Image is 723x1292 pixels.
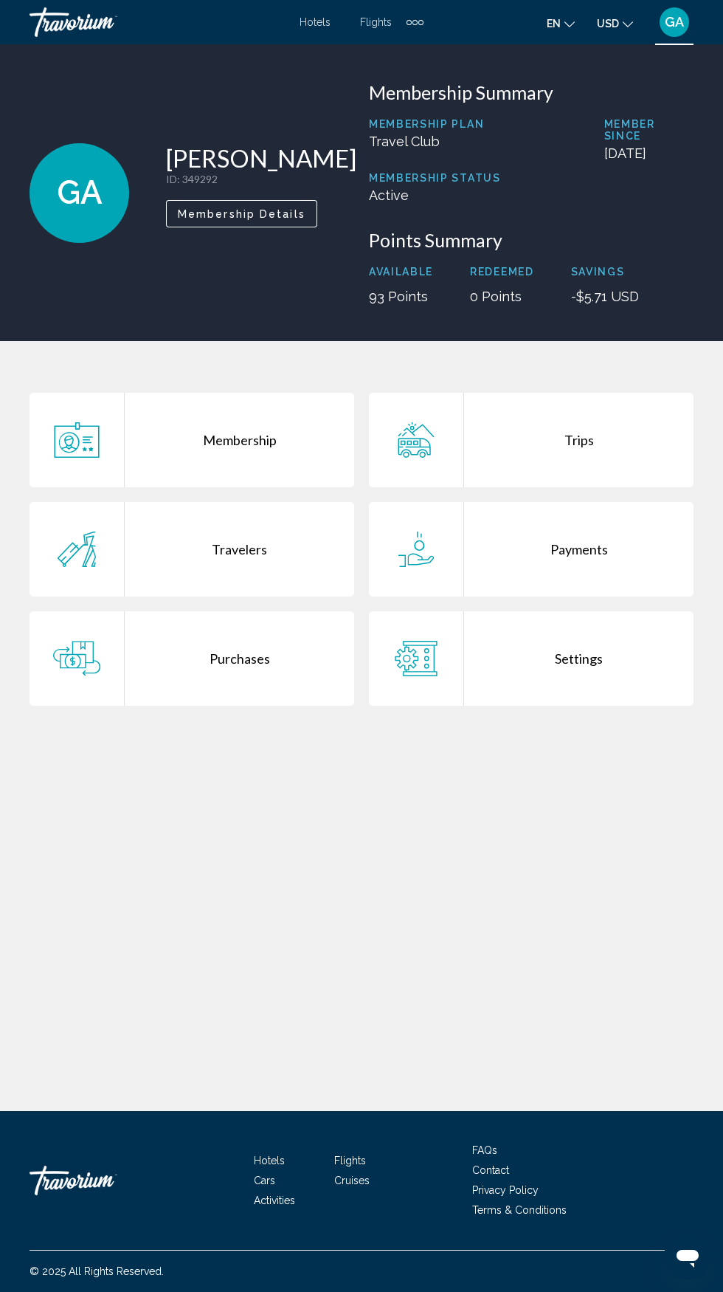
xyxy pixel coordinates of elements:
[655,7,693,38] button: User Menu
[665,15,684,30] span: GA
[472,1164,509,1176] a: Contact
[125,393,354,487] div: Membership
[254,1195,295,1206] a: Activities
[30,502,354,597] a: Travelers
[547,13,575,34] button: Change language
[166,200,317,227] button: Membership Details
[571,289,639,304] p: -$5.71 USD
[472,1204,567,1216] a: Terms & Conditions
[470,289,533,304] p: 0 Points
[166,204,317,220] a: Membership Details
[254,1155,285,1166] a: Hotels
[369,611,693,706] a: Settings
[369,502,693,597] a: Payments
[369,81,693,103] h3: Membership Summary
[30,611,354,706] a: Purchases
[334,1175,370,1186] a: Cruises
[604,118,693,142] p: Member Since
[547,18,561,30] span: en
[369,172,501,184] p: Membership Status
[178,208,305,220] span: Membership Details
[369,229,693,251] h3: Points Summary
[166,173,356,185] p: : 349292
[166,143,356,173] h1: [PERSON_NAME]
[369,266,433,278] p: Available
[664,1233,711,1280] iframe: Кнопка запуска окна обмена сообщениями
[597,18,619,30] span: USD
[472,1184,539,1196] a: Privacy Policy
[360,16,392,28] a: Flights
[464,393,693,487] div: Trips
[30,393,354,487] a: Membership
[604,145,693,161] p: [DATE]
[597,13,633,34] button: Change currency
[369,118,501,130] p: Membership Plan
[369,188,501,203] p: Active
[254,1175,275,1186] a: Cars
[464,611,693,706] div: Settings
[300,16,331,28] a: Hotels
[125,611,354,706] div: Purchases
[30,1265,164,1277] span: © 2025 All Rights Reserved.
[369,289,433,304] p: 93 Points
[369,134,501,149] p: Travel Club
[369,393,693,487] a: Trips
[464,502,693,597] div: Payments
[571,266,639,278] p: Savings
[125,502,354,597] div: Travelers
[30,1158,177,1203] a: Travorium
[407,10,423,34] button: Extra navigation items
[30,7,285,37] a: Travorium
[57,173,103,212] span: GA
[166,173,177,185] span: ID
[334,1155,366,1166] a: Flights
[472,1144,497,1156] a: FAQs
[470,266,533,278] p: Redeemed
